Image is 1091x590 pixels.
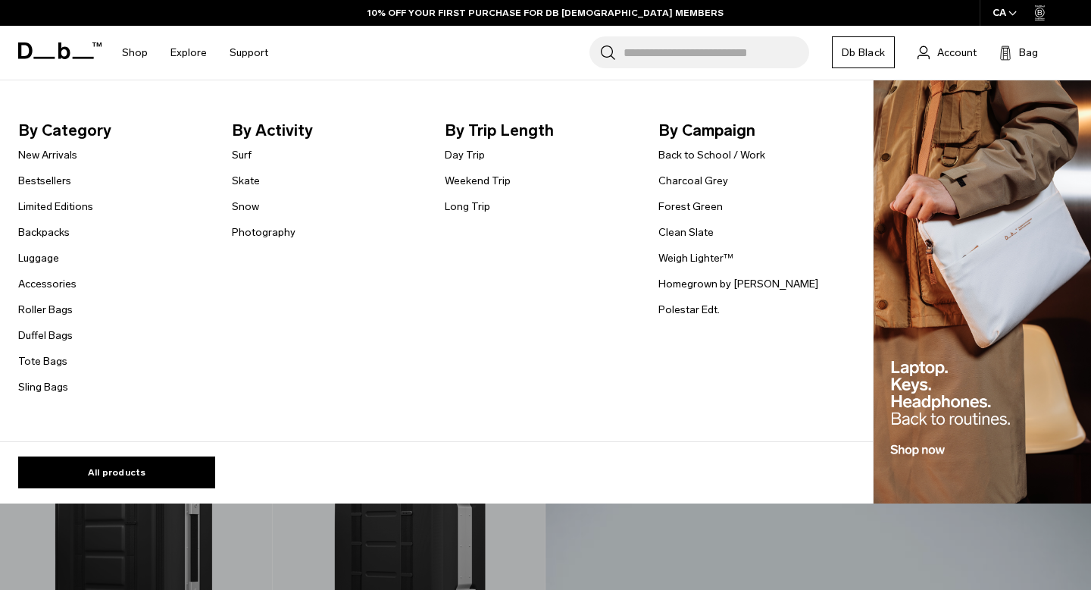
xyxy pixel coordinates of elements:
a: Charcoal Grey [658,173,728,189]
span: By Activity [232,118,421,143]
a: Photography [232,224,295,240]
a: Long Trip [445,199,490,215]
a: Snow [232,199,259,215]
a: Homegrown by [PERSON_NAME] [658,276,818,292]
a: Polestar Edt. [658,302,720,318]
a: Luggage [18,250,59,266]
span: Account [937,45,977,61]
a: Roller Bags [18,302,73,318]
a: Sling Bags [18,379,68,395]
a: Support [230,26,268,80]
a: Limited Editions [18,199,93,215]
a: Weekend Trip [445,173,511,189]
a: Explore [170,26,207,80]
span: By Trip Length [445,118,634,143]
button: Bag [999,43,1038,61]
a: Bestsellers [18,173,71,189]
a: Db Black [832,36,895,68]
a: Weigh Lighter™ [658,250,733,266]
a: Accessories [18,276,77,292]
span: Bag [1019,45,1038,61]
a: New Arrivals [18,147,77,163]
a: Surf [232,147,252,163]
span: By Category [18,118,208,143]
a: Shop [122,26,148,80]
a: Backpacks [18,224,70,240]
a: Clean Slate [658,224,714,240]
a: Account [918,43,977,61]
img: Db [874,80,1091,504]
a: Day Trip [445,147,485,163]
span: By Campaign [658,118,848,143]
a: Back to School / Work [658,147,765,163]
a: Duffel Bags [18,328,73,344]
a: Tote Bags [18,353,67,369]
a: Skate [232,173,260,189]
a: All products [18,457,215,488]
a: Forest Green [658,199,723,215]
a: 10% OFF YOUR FIRST PURCHASE FOR DB [DEMOGRAPHIC_DATA] MEMBERS [367,6,724,20]
nav: Main Navigation [111,26,280,80]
